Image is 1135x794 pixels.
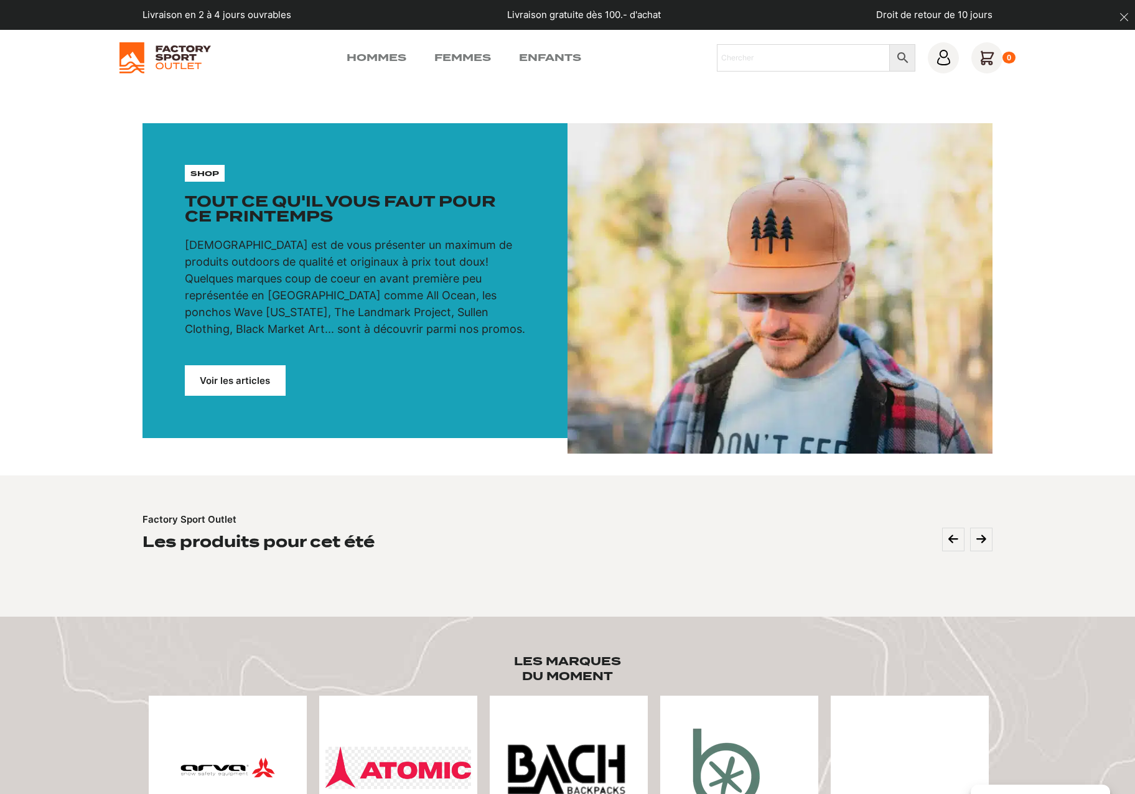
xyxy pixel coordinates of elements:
a: Femmes [434,50,491,65]
div: 0 [1002,52,1016,64]
button: dismiss [1113,6,1135,28]
a: Hommes [347,50,406,65]
p: Droit de retour de 10 jours [876,8,993,22]
p: Factory Sport Outlet [142,513,236,527]
p: Livraison en 2 à 4 jours ouvrables [142,8,291,22]
input: Chercher [717,44,890,72]
img: Factory Sport Outlet [119,42,211,73]
p: Livraison gratuite dès 100.- d'achat [507,8,661,22]
p: [DEMOGRAPHIC_DATA] est de vous présenter un maximum de produits outdoors de qualité et originaux ... [185,236,526,337]
p: shop [190,168,219,179]
h2: Les produits pour cet été [142,532,375,551]
a: Voir les articles [185,365,286,396]
h2: Les marques du moment [504,654,631,683]
h1: Tout ce qu'il vous faut pour ce printemps [185,194,526,224]
a: Enfants [519,50,581,65]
